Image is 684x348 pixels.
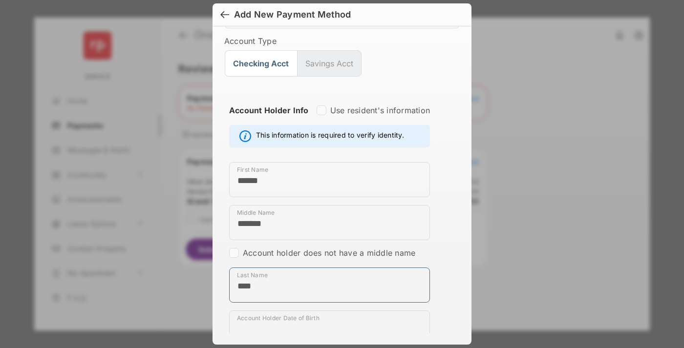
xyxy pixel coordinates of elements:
button: Checking Acct [225,50,297,77]
label: Account Type [224,36,460,46]
button: Savings Acct [297,50,362,77]
label: Account holder does not have a middle name [243,248,415,258]
div: Add New Payment Method [234,9,351,20]
span: This information is required to verify identity. [256,130,404,142]
strong: Account Holder Info [229,105,309,133]
label: Use resident's information [330,105,430,115]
